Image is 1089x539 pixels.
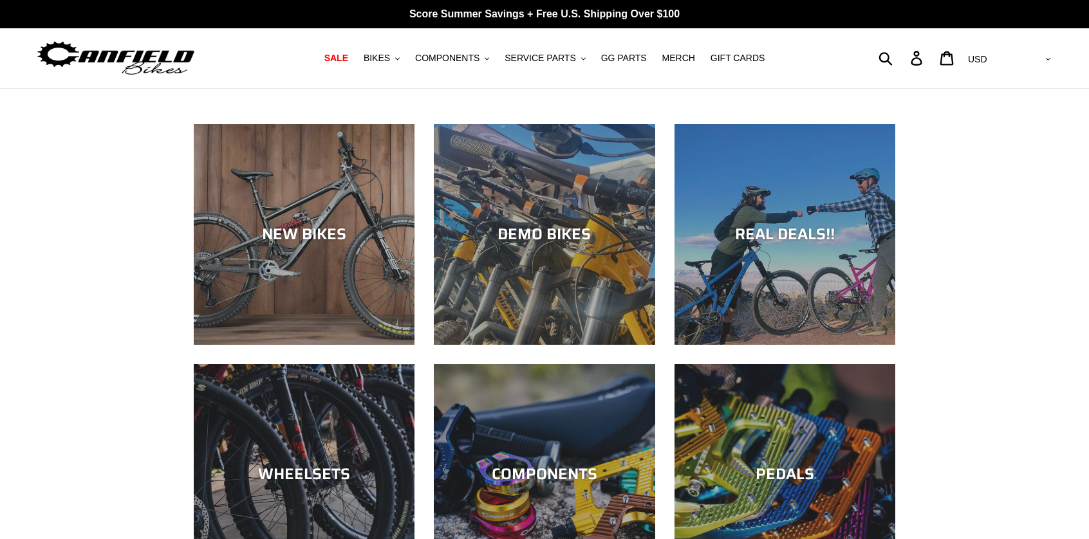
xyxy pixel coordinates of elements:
span: COMPONENTS [415,53,479,64]
a: REAL DEALS!! [675,124,895,345]
img: Canfield Bikes [35,38,196,78]
a: GG PARTS [595,50,653,67]
a: NEW BIKES [194,124,414,345]
div: COMPONENTS [434,465,655,484]
button: COMPONENTS [409,50,496,67]
a: SALE [318,50,355,67]
div: DEMO BIKES [434,225,655,244]
span: BIKES [364,53,390,64]
span: GG PARTS [601,53,647,64]
div: REAL DEALS!! [675,225,895,244]
button: SERVICE PARTS [498,50,591,67]
span: SALE [324,53,348,64]
button: BIKES [357,50,406,67]
div: PEDALS [675,465,895,484]
span: GIFT CARDS [711,53,765,64]
a: MERCH [656,50,702,67]
a: DEMO BIKES [434,124,655,345]
div: NEW BIKES [194,225,414,244]
span: SERVICE PARTS [505,53,575,64]
span: MERCH [662,53,695,64]
a: GIFT CARDS [704,50,772,67]
div: WHEELSETS [194,465,414,484]
input: Search [886,44,918,72]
